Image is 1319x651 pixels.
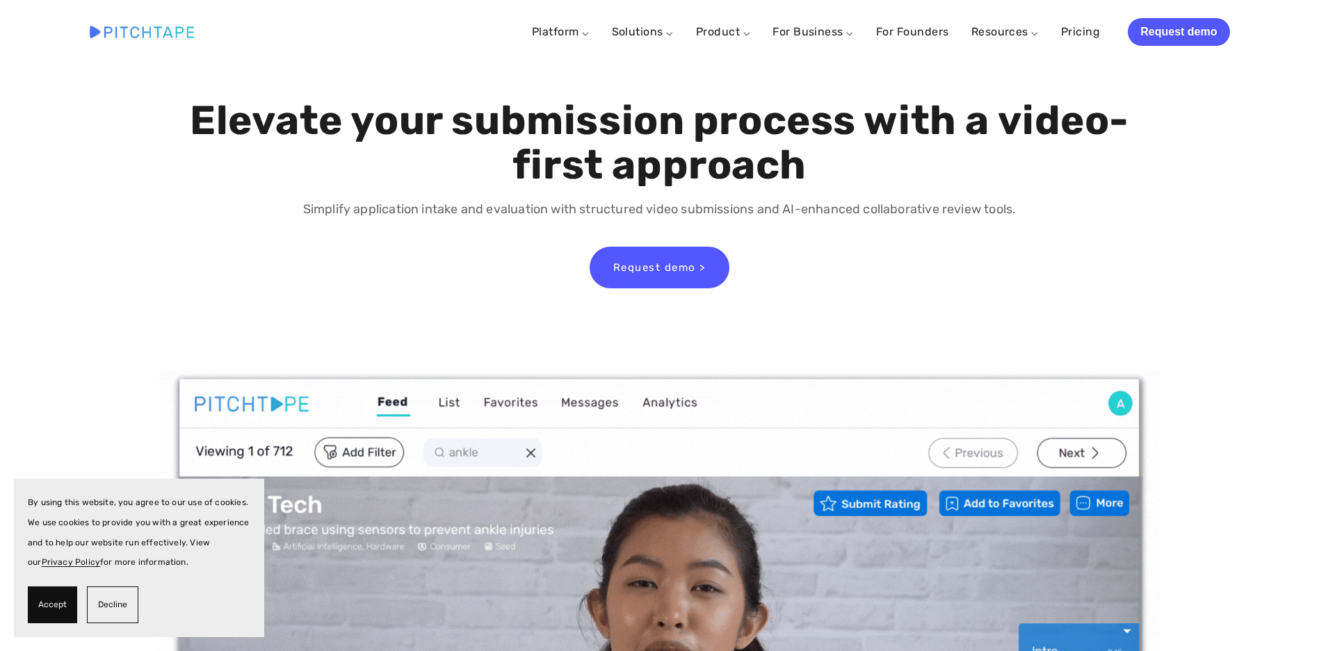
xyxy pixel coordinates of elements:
[14,479,264,637] section: Cookie banner
[38,595,67,615] span: Accept
[186,199,1133,220] p: Simplify application intake and evaluation with structured video submissions and AI-enhanced coll...
[90,26,194,38] img: Pitchtape | Video Submission Management Software
[696,25,750,38] a: Product ⌵
[28,586,77,623] button: Accept
[28,493,250,572] p: By using this website, you agree to our use of cookies. We use cookies to provide you with a grea...
[1128,18,1229,46] a: Request demo
[876,19,949,44] a: For Founders
[98,595,127,615] span: Decline
[1061,19,1100,44] a: Pricing
[532,25,590,38] a: Platform ⌵
[42,557,101,567] a: Privacy Policy
[971,25,1039,38] a: Resources ⌵
[590,247,729,288] a: Request demo >
[87,586,138,623] button: Decline
[612,25,674,38] a: Solutions ⌵
[772,25,854,38] a: For Business ⌵
[186,99,1133,188] h1: Elevate your submission process with a video-first approach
